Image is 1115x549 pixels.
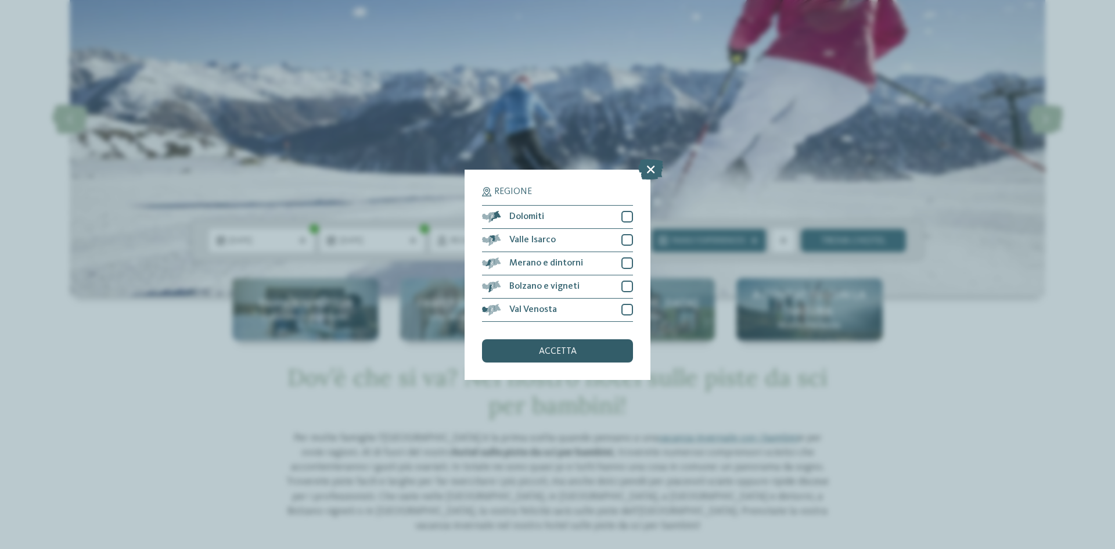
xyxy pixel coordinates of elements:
span: Merano e dintorni [509,259,583,268]
span: Val Venosta [509,305,557,314]
span: Dolomiti [509,212,544,221]
span: Regione [494,187,532,196]
span: Valle Isarco [509,235,556,245]
span: Bolzano e vigneti [509,282,580,291]
span: accetta [539,347,577,356]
